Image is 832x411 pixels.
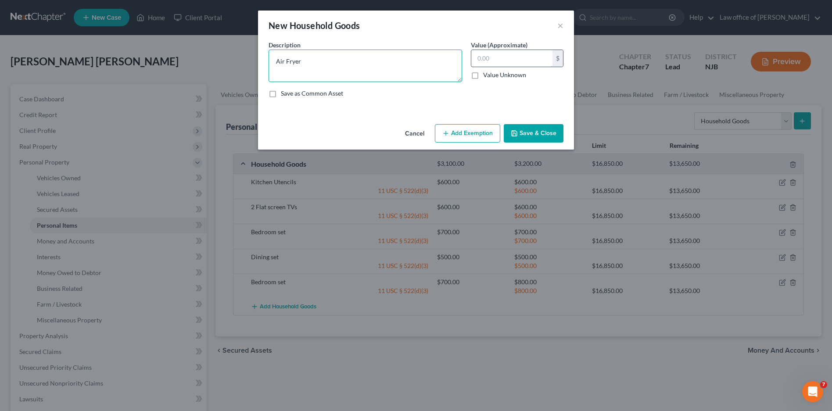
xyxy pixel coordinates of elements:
div: New Household Goods [269,19,360,32]
div: $ [552,50,563,67]
label: Value Unknown [483,71,526,79]
button: × [557,20,563,31]
button: Cancel [398,125,431,143]
span: 7 [820,381,827,388]
span: Description [269,41,301,49]
iframe: Intercom live chat [802,381,823,402]
button: Add Exemption [435,124,500,143]
label: Value (Approximate) [471,40,527,50]
button: Save & Close [504,124,563,143]
input: 0.00 [471,50,552,67]
label: Save as Common Asset [281,89,343,98]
